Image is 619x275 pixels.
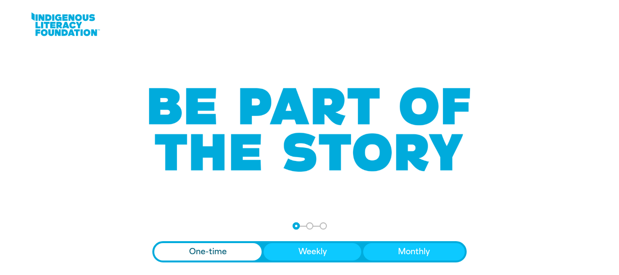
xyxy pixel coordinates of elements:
[363,243,465,261] button: Monthly
[298,246,327,258] span: Weekly
[306,222,313,230] button: Navigate to step 2 of 3 to enter your details
[140,68,479,191] img: Be part of the story
[293,222,300,230] button: Navigate to step 1 of 3 to enter your donation amount
[152,241,467,262] div: Donation frequency
[320,222,327,230] button: Navigate to step 3 of 3 to enter your payment details
[189,246,227,258] span: One-time
[398,246,430,258] span: Monthly
[154,243,262,261] button: One-time
[264,243,362,261] button: Weekly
